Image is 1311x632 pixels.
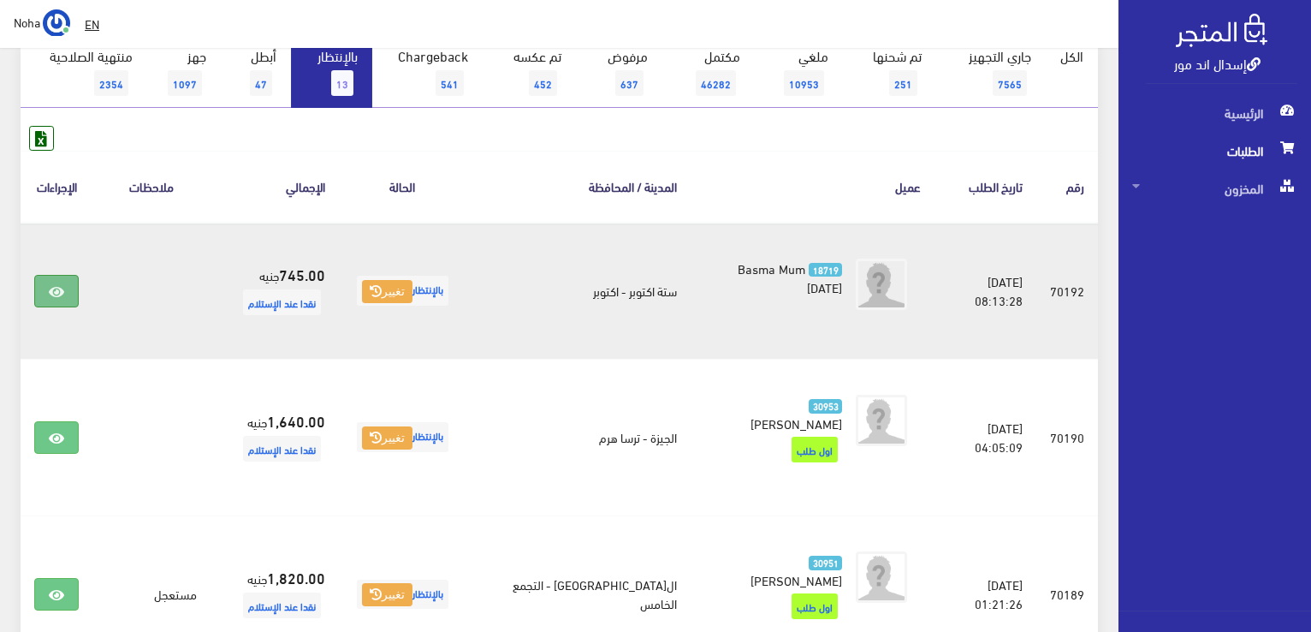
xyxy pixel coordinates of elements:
[168,70,202,96] span: 1097
[221,38,291,108] a: أبطل47
[691,151,934,222] th: عميل
[1132,170,1297,207] span: المخزون
[792,437,838,462] span: اول طلب
[1132,132,1297,170] span: الطلبات
[529,70,557,96] span: 452
[934,151,1036,222] th: تاريخ الطلب
[14,11,40,33] span: Noha
[43,9,70,37] img: ...
[372,38,483,108] a: Chargeback541
[267,566,325,588] strong: 1,820.00
[843,38,936,108] a: تم شحنها251
[331,70,353,96] span: 13
[1176,14,1267,47] img: .
[243,289,321,315] span: نقدا عند الإستلام
[94,70,128,96] span: 2354
[466,223,691,360] td: ستة اكتوبر - اكتوبر
[357,276,448,306] span: بالإنتظار
[993,70,1027,96] span: 7565
[856,395,907,446] img: avatar.png
[750,568,842,592] span: [PERSON_NAME]
[92,151,210,222] th: ملاحظات
[466,359,691,516] td: الجيزة - ترسا هرم
[436,70,464,96] span: 541
[211,151,339,222] th: اﻹجمالي
[362,583,412,607] button: تغيير
[1118,94,1311,132] a: الرئيسية
[357,422,448,452] span: بالإنتظار
[1036,359,1098,516] td: 70190
[362,280,412,304] button: تغيير
[483,38,575,108] a: تم عكسه452
[718,395,842,432] a: 30953 [PERSON_NAME]
[1118,132,1311,170] a: الطلبات
[267,409,325,432] strong: 1,640.00
[809,556,842,570] span: 30951
[21,38,147,108] a: منتهية الصلاحية2354
[21,151,92,222] th: الإجراءات
[696,70,736,96] span: 46282
[362,426,412,450] button: تغيير
[792,593,838,619] span: اول طلب
[78,9,106,39] a: EN
[750,411,842,435] span: [PERSON_NAME]
[718,259,842,296] a: 18719 Basma Mum [DATE]
[856,552,907,603] img: avatar.png
[243,593,321,618] span: نقدا عند الإستلام
[211,359,339,516] td: جنيه
[934,223,1036,360] td: [DATE] 08:13:28
[147,38,221,108] a: جهز1097
[809,263,842,277] span: 18719
[279,263,325,285] strong: 745.00
[250,70,272,96] span: 47
[291,38,372,108] a: بالإنتظار13
[738,256,842,299] span: Basma Mum [DATE]
[576,38,662,108] a: مرفوض637
[243,436,321,462] span: نقدا عند الإستلام
[1174,51,1261,75] a: إسدال اند مور
[1036,151,1098,222] th: رقم
[357,580,448,610] span: بالإنتظار
[936,38,1046,108] a: جاري التجهيز7565
[755,38,843,108] a: ملغي10953
[339,151,466,222] th: الحالة
[1132,94,1297,132] span: الرئيسية
[718,552,842,589] a: 30951 [PERSON_NAME]
[784,70,824,96] span: 10953
[615,70,644,96] span: 637
[85,13,99,34] u: EN
[934,359,1036,516] td: [DATE] 04:05:09
[211,223,339,360] td: جنيه
[1036,223,1098,360] td: 70192
[466,151,691,222] th: المدينة / المحافظة
[21,515,86,580] iframe: Drift Widget Chat Controller
[662,38,755,108] a: مكتمل46282
[889,70,917,96] span: 251
[1118,170,1311,207] a: المخزون
[14,9,70,36] a: ... Noha
[809,399,842,414] span: 30953
[856,259,907,310] img: avatar.png
[1046,38,1098,74] a: الكل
